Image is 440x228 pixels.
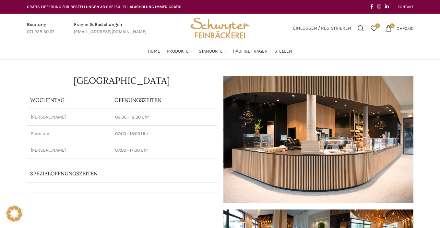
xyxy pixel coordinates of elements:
[30,96,108,104] p: Wochentag
[167,48,189,55] span: Produkte
[274,48,292,55] span: Stellen
[397,25,405,31] span: CHF
[188,25,252,31] a: Site logo
[382,22,417,35] a: 0 CHF0.00
[31,131,107,137] p: Samstag
[367,22,380,35] div: Meine Wunschliste
[115,147,213,154] p: 07:00 - 17:00 Uhr
[148,48,160,55] span: Home
[375,23,380,28] span: 0
[188,14,252,43] img: Bäckerei Schwyter
[114,96,214,104] p: ÖFFNUNGSZEITEN
[199,48,223,55] span: Standorte
[74,21,147,36] a: Infobox link
[397,25,413,31] bdi: 0.00
[274,45,292,58] a: Stellen
[115,131,213,137] p: 07:00 - 13:00 Uhr
[354,22,367,35] a: Suchen
[24,45,417,58] div: Main navigation
[27,76,217,85] h1: [GEOGRAPHIC_DATA]
[233,48,268,55] span: Häufige Fragen
[383,2,391,11] a: Linkedin social link
[368,2,375,11] a: Facebook social link
[148,45,160,58] a: Home
[233,45,268,58] a: Häufige Fragen
[290,22,354,35] a: Einloggen / Registrieren
[199,45,226,58] a: Standorte
[27,21,54,36] a: Infobox link
[30,170,196,177] p: Spezialöffnungszeiten
[394,0,417,13] div: Secondary navigation
[31,114,107,120] p: [PERSON_NAME]
[390,23,395,28] span: 0
[115,114,213,120] p: 06:30 - 18:30 Uhr
[398,0,413,13] a: KONTAKT
[398,5,413,9] span: KONTAKT
[167,45,192,58] a: Produkte
[375,2,383,11] a: Instagram social link
[27,5,182,9] span: GRATIS LIEFERUNG FÜR BESTELLUNGEN AB CHF 150 - FILIALABHOLUNG IMMER GRATIS
[31,147,107,154] p: [PERSON_NAME]
[367,22,380,35] a: 0
[293,26,351,31] span: Einloggen / Registrieren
